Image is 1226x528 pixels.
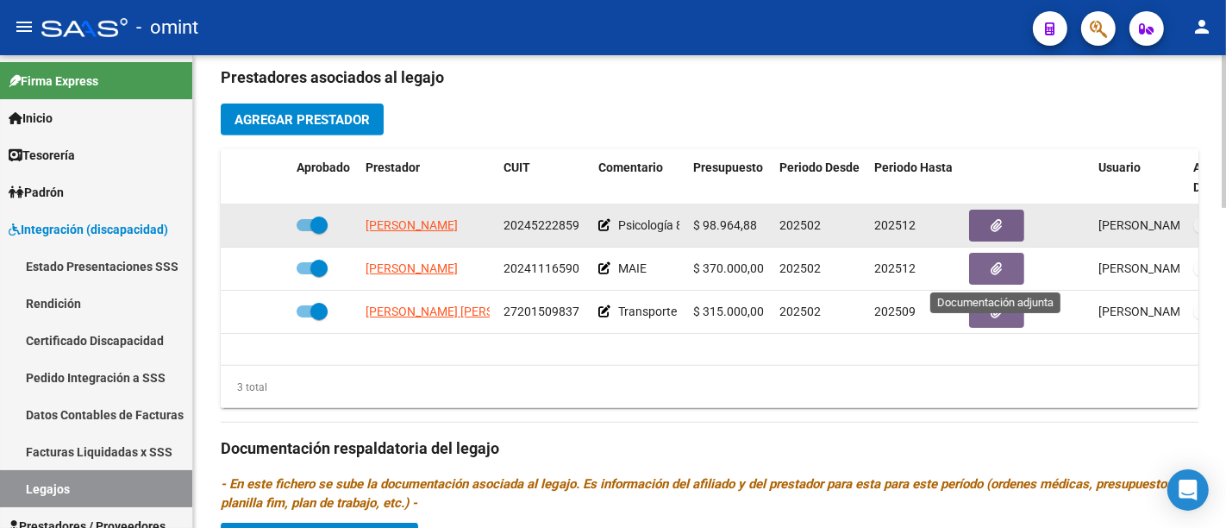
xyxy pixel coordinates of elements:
span: Presupuesto [693,160,763,174]
span: Psicología 8 x mes [618,218,716,232]
datatable-header-cell: Comentario [591,149,686,206]
span: Periodo Desde [779,160,860,174]
span: Comentario [598,160,663,174]
datatable-header-cell: CUIT [497,149,591,206]
mat-icon: person [1192,16,1212,37]
span: 27201509837 [504,305,579,318]
span: Firma Express [9,72,98,91]
span: 202502 [779,218,821,232]
span: Padrón [9,183,64,202]
span: Usuario [1098,160,1141,174]
mat-icon: menu [14,16,34,37]
span: 202502 [779,261,821,275]
span: - omint [136,9,198,47]
span: 20245222859 [504,218,579,232]
h3: Documentación respaldatoria del legajo [221,437,1198,461]
span: [PERSON_NAME] [PERSON_NAME] [366,305,553,318]
datatable-header-cell: Aprobado [290,149,359,206]
span: CUIT [504,160,530,174]
datatable-header-cell: Presupuesto [686,149,773,206]
span: 202509 [874,305,916,318]
span: Prestador [366,160,420,174]
span: 202502 [779,305,821,318]
span: Periodo Hasta [874,160,953,174]
datatable-header-cell: Periodo Hasta [867,149,962,206]
span: $ 370.000,00 [693,261,764,275]
span: 202512 [874,261,916,275]
datatable-header-cell: Periodo Desde [773,149,867,206]
span: $ 315.000,00 [693,305,764,318]
datatable-header-cell: Usuario [1092,149,1186,206]
span: Aprobado [297,160,350,174]
datatable-header-cell: Prestador [359,149,497,206]
span: MAIE [618,261,647,275]
span: 202512 [874,218,916,232]
span: Inicio [9,109,53,128]
span: Tesorería [9,146,75,165]
span: Transporte 630 Km mensuales 418 ed 212 km a psc [618,305,893,318]
div: 3 total [221,378,267,397]
span: 20241116590 [504,261,579,275]
span: [PERSON_NAME] [366,218,458,232]
div: Open Intercom Messenger [1167,469,1209,511]
span: Integración (discapacidad) [9,220,168,239]
h3: Prestadores asociados al legajo [221,66,1198,90]
button: Agregar Prestador [221,104,384,135]
span: Agregar Prestador [235,112,370,128]
i: - En este fichero se sube la documentación asociada al legajo. Es información del afiliado y del ... [221,476,1177,511]
span: [PERSON_NAME] [366,261,458,275]
span: $ 98.964,88 [693,218,757,232]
